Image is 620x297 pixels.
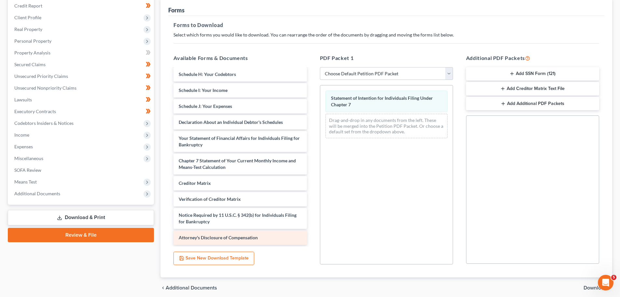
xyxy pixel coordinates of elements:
span: Your Statement of Financial Affairs for Individuals Filing for Bankruptcy [179,135,300,147]
span: Lawsuits [14,97,32,102]
button: Add SSN Form (121) [466,67,599,81]
span: Secured Claims [14,62,46,67]
span: Additional Documents [14,191,60,196]
span: Schedule H: Your Codebtors [179,71,236,77]
span: Download [584,285,607,290]
span: Means Test [14,179,37,185]
h5: Forms to Download [173,21,599,29]
h5: Available Forms & Documents [173,54,307,62]
a: SOFA Review [9,164,154,176]
span: Creditor Matrix [179,180,211,186]
button: Add Additional PDF Packets [466,97,599,111]
span: 5 [611,275,616,280]
h5: Additional PDF Packets [466,54,599,62]
a: chevron_left Additional Documents [160,285,217,290]
span: Client Profile [14,15,41,20]
span: Codebtors Insiders & Notices [14,120,74,126]
span: Personal Property [14,38,51,44]
span: Expenses [14,144,33,149]
span: Credit Report [14,3,42,8]
span: Real Property [14,26,42,32]
button: Save New Download Template [173,252,254,265]
span: Schedule J: Your Expenses [179,103,232,109]
span: Miscellaneous [14,156,43,161]
h5: PDF Packet 1 [320,54,453,62]
a: Unsecured Priority Claims [9,70,154,82]
span: Declaration About an Individual Debtor's Schedules [179,119,283,125]
span: Unsecured Priority Claims [14,73,68,79]
span: Executory Contracts [14,109,56,114]
span: Additional Documents [166,285,217,290]
a: Download & Print [8,210,154,225]
span: Schedule I: Your Income [179,87,227,93]
span: Attorney's Disclosure of Compensation [179,235,258,240]
span: Unsecured Nonpriority Claims [14,85,76,91]
div: Drag-and-drop in any documents from the left. These will be merged into the Petition PDF Packet. ... [325,114,448,138]
button: Add Creditor Matrix Text File [466,82,599,96]
iframe: Intercom live chat [598,275,613,290]
span: Verification of Creditor Matrix [179,196,241,202]
div: Forms [168,6,185,14]
span: SOFA Review [14,167,41,173]
i: chevron_left [160,285,166,290]
p: Select which forms you would like to download. You can rearrange the order of the documents by dr... [173,32,599,38]
span: Notice Required by 11 U.S.C. § 342(b) for Individuals Filing for Bankruptcy [179,212,296,224]
span: Income [14,132,29,138]
a: Secured Claims [9,59,154,70]
a: Executory Contracts [9,106,154,117]
a: Property Analysis [9,47,154,59]
a: Unsecured Nonpriority Claims [9,82,154,94]
a: Lawsuits [9,94,154,106]
span: Chapter 7 Statement of Your Current Monthly Income and Means-Test Calculation [179,158,296,170]
span: Property Analysis [14,50,50,55]
span: Statement of Intention for Individuals Filing Under Chapter 7 [331,95,433,107]
button: Download chevron_right [584,285,612,290]
a: Review & File [8,228,154,242]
